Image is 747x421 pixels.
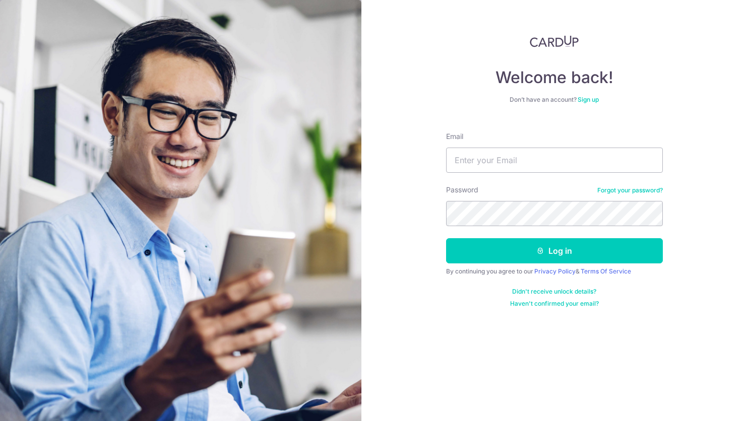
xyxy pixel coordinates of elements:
[512,288,596,296] a: Didn't receive unlock details?
[446,148,663,173] input: Enter your Email
[530,35,579,47] img: CardUp Logo
[534,267,576,275] a: Privacy Policy
[581,267,631,275] a: Terms Of Service
[578,96,599,103] a: Sign up
[446,238,663,263] button: Log in
[446,67,663,88] h4: Welcome back!
[510,300,599,308] a: Haven't confirmed your email?
[446,267,663,275] div: By continuing you agree to our &
[446,131,463,142] label: Email
[446,185,478,195] label: Password
[597,186,663,194] a: Forgot your password?
[446,96,663,104] div: Don’t have an account?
